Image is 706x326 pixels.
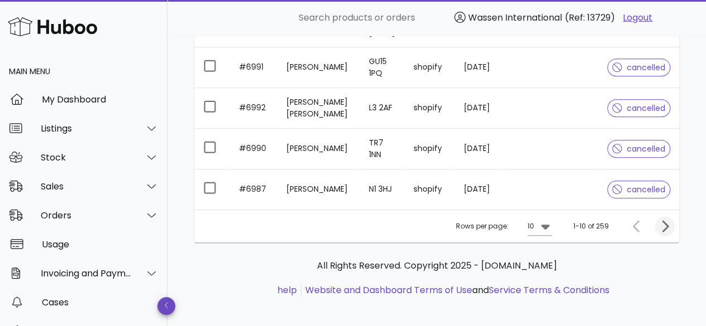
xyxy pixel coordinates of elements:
div: Listings [41,123,132,134]
span: cancelled [612,104,665,112]
td: [DATE] [455,169,500,210]
td: [DATE] [455,88,500,129]
td: shopify [405,47,455,88]
td: #6991 [230,47,277,88]
td: TR7 1NN [359,129,405,169]
span: (Ref: 13729) [565,11,615,24]
td: [PERSON_NAME] [PERSON_NAME] [277,88,360,129]
td: [PERSON_NAME] [277,129,360,169]
button: Next page [655,216,675,236]
div: 1-10 of 259 [573,221,609,231]
td: GU15 1PQ [359,47,405,88]
td: shopify [405,129,455,169]
td: [DATE] [455,47,500,88]
td: L3 2AF [359,88,405,129]
div: Invoicing and Payments [41,268,132,279]
span: cancelled [612,64,665,71]
td: [DATE] [455,129,500,169]
div: 10 [527,221,534,231]
td: N1 3HJ [359,169,405,210]
span: cancelled [612,186,665,193]
td: #6992 [230,88,277,129]
td: shopify [405,88,455,129]
td: [PERSON_NAME] [277,47,360,88]
div: Stock [41,152,132,163]
img: Huboo Logo [8,14,97,38]
div: Sales [41,181,132,192]
div: Cases [42,297,159,308]
a: Service Terms & Conditions [489,284,609,296]
span: cancelled [612,145,665,153]
td: #6990 [230,129,277,169]
td: shopify [405,169,455,210]
span: Wassen International [468,11,562,24]
div: Rows per page: [456,210,552,242]
a: Logout [623,11,652,25]
li: and [301,284,609,297]
p: All Rights Reserved. Copyright 2025 - [DOMAIN_NAME] [203,259,670,273]
div: Orders [41,210,132,221]
div: Usage [42,239,159,250]
a: Website and Dashboard Terms of Use [305,284,472,296]
td: #6987 [230,169,277,210]
a: help [277,284,297,296]
div: 10Rows per page: [527,217,552,235]
td: [PERSON_NAME] [277,169,360,210]
div: My Dashboard [42,94,159,105]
